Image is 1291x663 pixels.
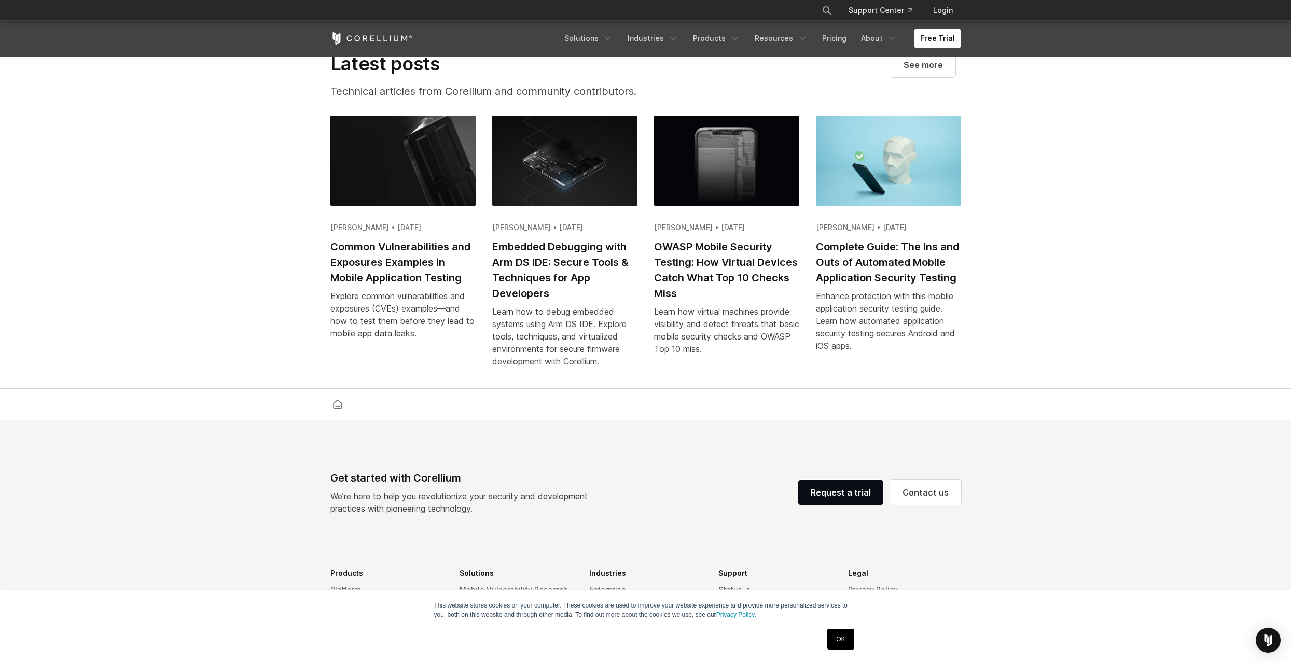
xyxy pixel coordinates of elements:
a: Pricing [816,29,853,48]
div: [PERSON_NAME] • [DATE] [492,222,637,233]
div: [PERSON_NAME] • [DATE] [654,222,799,233]
a: Corellium Home [330,32,413,45]
h2: OWASP Mobile Security Testing: How Virtual Devices Catch What Top 10 Checks Miss [654,239,799,301]
div: [PERSON_NAME] • [DATE] [330,222,476,233]
img: OWASP Mobile Security Testing: How Virtual Devices Catch What Top 10 Checks Miss [654,116,799,206]
a: Privacy Policy. [716,611,756,618]
div: Open Intercom Messenger [1256,628,1281,653]
button: Search [817,1,836,20]
div: [PERSON_NAME] • [DATE] [816,222,961,233]
div: Navigation Menu [809,1,961,20]
a: Enterprise [589,582,702,598]
a: Free Trial [914,29,961,48]
img: Complete Guide: The Ins and Outs of Automated Mobile Application Security Testing [816,116,961,206]
a: Status ↗ [718,582,831,598]
img: Common Vulnerabilities and Exposures Examples in Mobile Application Testing [330,116,476,206]
h2: Common Vulnerabilities and Exposures Examples in Mobile Application Testing [330,239,476,286]
a: OWASP Mobile Security Testing: How Virtual Devices Catch What Top 10 Checks Miss [PERSON_NAME] • ... [654,116,799,368]
a: Corellium home [328,397,347,412]
a: Products [687,29,746,48]
a: Visit our blog [891,52,955,77]
img: Embedded Debugging with Arm DS IDE: Secure Tools & Techniques for App Developers [492,116,637,206]
div: Learn how to debug embedded systems using Arm DS IDE. Explore tools, techniques, and virtualized ... [492,305,637,368]
div: Enhance protection with this mobile application security testing guide. Learn how automated appli... [816,290,961,352]
a: Request a trial [798,480,883,505]
a: OK [827,629,854,650]
a: Privacy Policy [848,582,961,598]
p: We’re here to help you revolutionize your security and development practices with pioneering tech... [330,490,596,515]
a: Contact us [890,480,961,505]
h2: Embedded Debugging with Arm DS IDE: Secure Tools & Techniques for App Developers [492,239,637,301]
a: Industries [621,29,685,48]
a: Mobile Vulnerability Research [460,582,573,598]
p: This website stores cookies on your computer. These cookies are used to improve your website expe... [434,601,857,619]
a: About [855,29,904,48]
a: Solutions [558,29,619,48]
h2: Complete Guide: The Ins and Outs of Automated Mobile Application Security Testing [816,239,961,286]
h2: Latest posts [330,52,684,75]
div: Navigation Menu [558,29,961,48]
a: Resources [748,29,814,48]
p: Technical articles from Corellium and community contributors. [330,83,684,99]
a: Common Vulnerabilities and Exposures Examples in Mobile Application Testing [PERSON_NAME] • [DATE... [330,116,476,352]
a: Login [925,1,961,20]
a: Platform [330,582,443,598]
a: Support Center [840,1,921,20]
div: Get started with Corellium [330,470,596,486]
a: Embedded Debugging with Arm DS IDE: Secure Tools & Techniques for App Developers [PERSON_NAME] • ... [492,116,637,380]
a: Complete Guide: The Ins and Outs of Automated Mobile Application Security Testing [PERSON_NAME] •... [816,116,961,364]
span: See more [904,59,943,71]
div: Learn how virtual machines provide visibility and detect threats that basic mobile security check... [654,305,799,355]
div: Explore common vulnerabilities and exposures (CVEs) examples—and how to test them before they lea... [330,290,476,340]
